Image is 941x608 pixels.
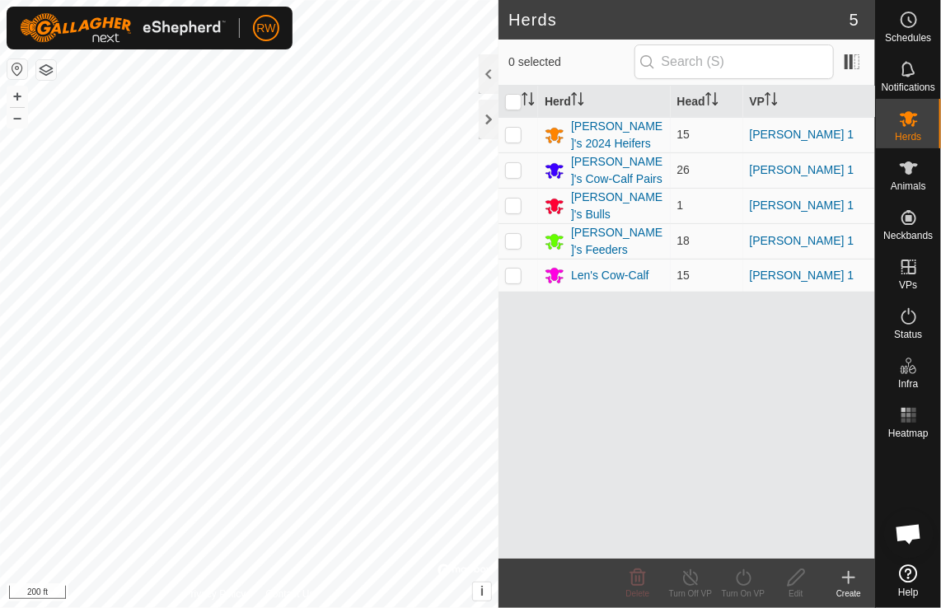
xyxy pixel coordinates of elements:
[571,267,649,284] div: Len's Cow-Calf
[7,108,27,128] button: –
[7,59,27,79] button: Reset Map
[898,587,919,597] span: Help
[750,163,854,176] a: [PERSON_NAME] 1
[473,582,491,601] button: i
[677,163,691,176] span: 26
[508,54,634,71] span: 0 selected
[770,587,822,600] div: Edit
[265,587,314,601] a: Contact Us
[538,86,670,118] th: Herd
[822,587,875,600] div: Create
[882,82,935,92] span: Notifications
[743,86,875,118] th: VP
[522,95,535,108] p-sorticon: Activate to sort
[508,10,850,30] h2: Herds
[765,95,778,108] p-sorticon: Activate to sort
[885,33,931,43] span: Schedules
[571,224,663,259] div: [PERSON_NAME]'s Feeders
[705,95,719,108] p-sorticon: Activate to sort
[626,589,650,598] span: Delete
[888,428,929,438] span: Heatmap
[7,87,27,106] button: +
[717,587,770,600] div: Turn On VP
[571,189,663,223] div: [PERSON_NAME]'s Bulls
[750,234,854,247] a: [PERSON_NAME] 1
[185,587,246,601] a: Privacy Policy
[256,20,275,37] span: RW
[20,13,226,43] img: Gallagher Logo
[898,379,918,389] span: Infra
[899,280,917,290] span: VPs
[36,60,56,80] button: Map Layers
[634,44,834,79] input: Search (S)
[571,118,663,152] div: [PERSON_NAME]'s 2024 Heifers
[677,128,691,141] span: 15
[571,153,663,188] div: [PERSON_NAME]'s Cow-Calf Pairs
[677,269,691,282] span: 15
[677,234,691,247] span: 18
[664,587,717,600] div: Turn Off VP
[480,584,484,598] span: i
[750,269,854,282] a: [PERSON_NAME] 1
[876,558,941,604] a: Help
[891,181,926,191] span: Animals
[894,330,922,339] span: Status
[750,128,854,141] a: [PERSON_NAME] 1
[895,132,921,142] span: Herds
[571,95,584,108] p-sorticon: Activate to sort
[677,199,684,212] span: 1
[884,509,934,559] div: Open chat
[883,231,933,241] span: Neckbands
[671,86,743,118] th: Head
[750,199,854,212] a: [PERSON_NAME] 1
[850,7,859,32] span: 5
